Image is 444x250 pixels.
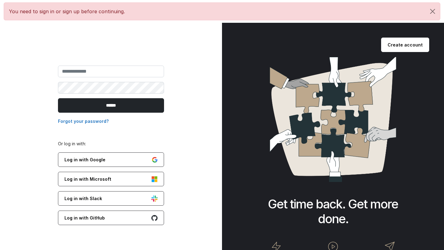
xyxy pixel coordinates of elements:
a: Create account [381,38,429,52]
a: Log in with Google [58,152,164,167]
span: Or log in with: [58,141,86,146]
a: Log in with Microsoft [58,172,164,186]
a: Forgot your password? [58,119,109,124]
a: Log in with GitHub [58,211,164,225]
img: sign_up_prop-c6f219029fb17c34632db22dd32299e5f8fde7e7be1d3a539c0ffc961b02b1bc.png [270,57,396,182]
a: Log in with Slack [58,191,164,206]
div: You need to sign in or sign up before continuing. [4,2,440,20]
h1: Get time back. Get more done. [252,197,414,226]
